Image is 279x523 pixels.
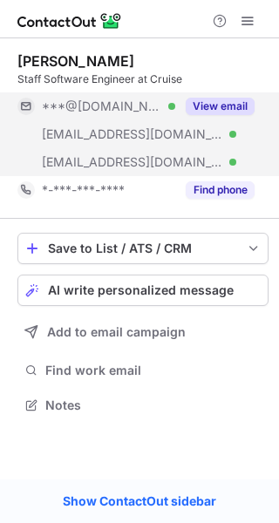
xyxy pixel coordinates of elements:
[17,393,269,418] button: Notes
[45,488,234,514] a: Show ContactOut sidebar
[17,52,134,70] div: [PERSON_NAME]
[186,98,255,115] button: Reveal Button
[42,98,162,114] span: ***@[DOMAIN_NAME]
[17,233,269,264] button: save-profile-one-click
[42,154,223,170] span: [EMAIL_ADDRESS][DOMAIN_NAME]
[186,181,255,199] button: Reveal Button
[48,241,238,255] div: Save to List / ATS / CRM
[17,10,122,31] img: ContactOut v5.3.10
[45,363,262,378] span: Find work email
[45,397,262,413] span: Notes
[47,325,186,339] span: Add to email campaign
[48,283,234,297] span: AI write personalized message
[17,275,269,306] button: AI write personalized message
[17,316,269,348] button: Add to email campaign
[42,126,223,142] span: [EMAIL_ADDRESS][DOMAIN_NAME]
[17,358,269,383] button: Find work email
[17,71,269,87] div: Staff Software Engineer at Cruise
